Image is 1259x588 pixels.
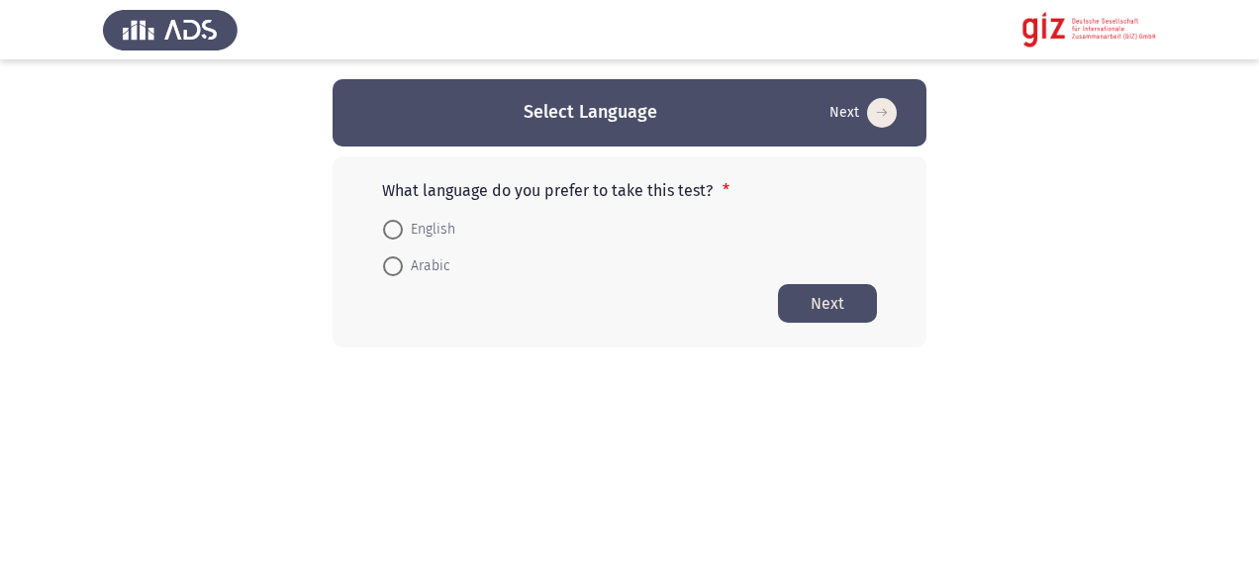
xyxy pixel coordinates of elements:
img: Assess Talent Management logo [103,2,238,57]
button: Start assessment [778,284,877,323]
p: What language do you prefer to take this test? [382,181,877,200]
span: Arabic [403,254,450,278]
img: Assessment logo of GIZ Pathfinder Personality Assessment (White Collars) [1021,2,1156,57]
span: English [403,218,455,242]
h3: Select Language [524,100,657,125]
button: Start assessment [823,97,903,129]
